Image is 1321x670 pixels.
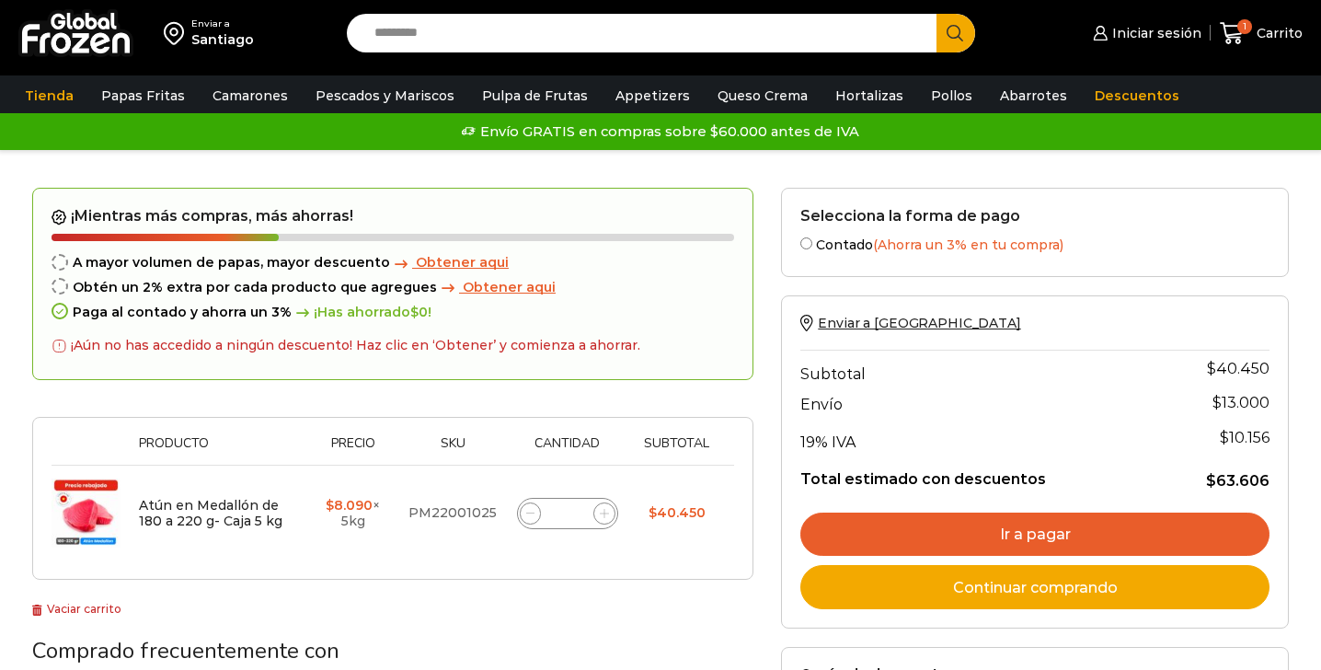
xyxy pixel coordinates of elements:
a: Atún en Medallón de 180 a 220 g- Caja 5 kg [139,497,282,529]
a: Queso Crema [708,78,817,113]
input: Product quantity [555,501,580,526]
td: × 5kg [306,466,399,561]
a: Vaciar carrito [32,602,121,616]
span: (Ahorra un 3% en tu compra) [873,237,1063,253]
th: Subtotal [629,436,726,465]
label: Contado [800,234,1269,253]
span: Enviar a [GEOGRAPHIC_DATA] [818,315,1020,331]
button: Search button [936,14,975,52]
span: $ [649,504,657,521]
bdi: 8.090 [326,497,373,514]
a: Descuentos [1086,78,1189,113]
a: Camarones [203,78,297,113]
span: Obtener aqui [416,254,509,271]
bdi: 40.450 [649,504,706,521]
div: Enviar a [191,17,254,30]
div: A mayor volumen de papas, mayor descuento [52,255,734,271]
a: Appetizers [606,78,699,113]
bdi: 40.450 [1207,360,1269,377]
span: $ [1206,472,1216,490]
a: Pulpa de Frutas [473,78,597,113]
th: 19% IVA [800,419,1161,456]
a: Tienda [16,78,83,113]
div: Paga al contado y ahorra un 3% [52,305,734,320]
a: Ir a pagar [800,513,1269,557]
span: Iniciar sesión [1108,24,1201,42]
th: Envío [800,387,1161,420]
a: Abarrotes [991,78,1076,113]
bdi: 13.000 [1212,394,1269,411]
a: Pescados y Mariscos [306,78,464,113]
th: Cantidad [506,436,628,465]
span: ¡Has ahorrado ! [292,305,431,320]
input: Contado(Ahorra un 3% en tu compra) [800,237,812,249]
div: ¡Aún no has accedido a ningún descuento! Haz clic en ‘Obtener’ y comienza a ahorrar. [52,329,641,362]
img: address-field-icon.svg [164,17,191,49]
span: $ [1212,394,1222,411]
span: $ [1220,429,1229,446]
a: Papas Fritas [92,78,194,113]
span: $ [1207,360,1216,377]
span: $ [326,497,334,514]
a: 1 Carrito [1220,12,1303,55]
a: Obtener aqui [390,255,509,271]
h2: ¡Mientras más compras, más ahorras! [52,207,734,225]
th: Precio [306,436,399,465]
a: Hortalizas [826,78,913,113]
th: Total estimado con descuentos [800,456,1161,491]
a: Enviar a [GEOGRAPHIC_DATA] [800,315,1020,331]
td: PM22001025 [399,466,506,561]
div: Santiago [191,30,254,49]
span: 10.156 [1220,429,1269,446]
th: Producto [130,436,306,465]
a: Pollos [922,78,982,113]
h2: Selecciona la forma de pago [800,207,1269,225]
th: Sku [399,436,506,465]
bdi: 0 [410,304,428,320]
span: 1 [1237,19,1252,34]
a: Continuar comprando [800,565,1269,609]
bdi: 63.606 [1206,472,1269,490]
span: Comprado frecuentemente con [32,636,339,665]
div: Obtén un 2% extra por cada producto que agregues [52,280,734,295]
span: Obtener aqui [463,279,556,295]
span: Carrito [1252,24,1303,42]
th: Subtotal [800,351,1161,387]
a: Obtener aqui [437,280,556,295]
a: Iniciar sesión [1088,15,1200,52]
span: $ [410,304,419,320]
